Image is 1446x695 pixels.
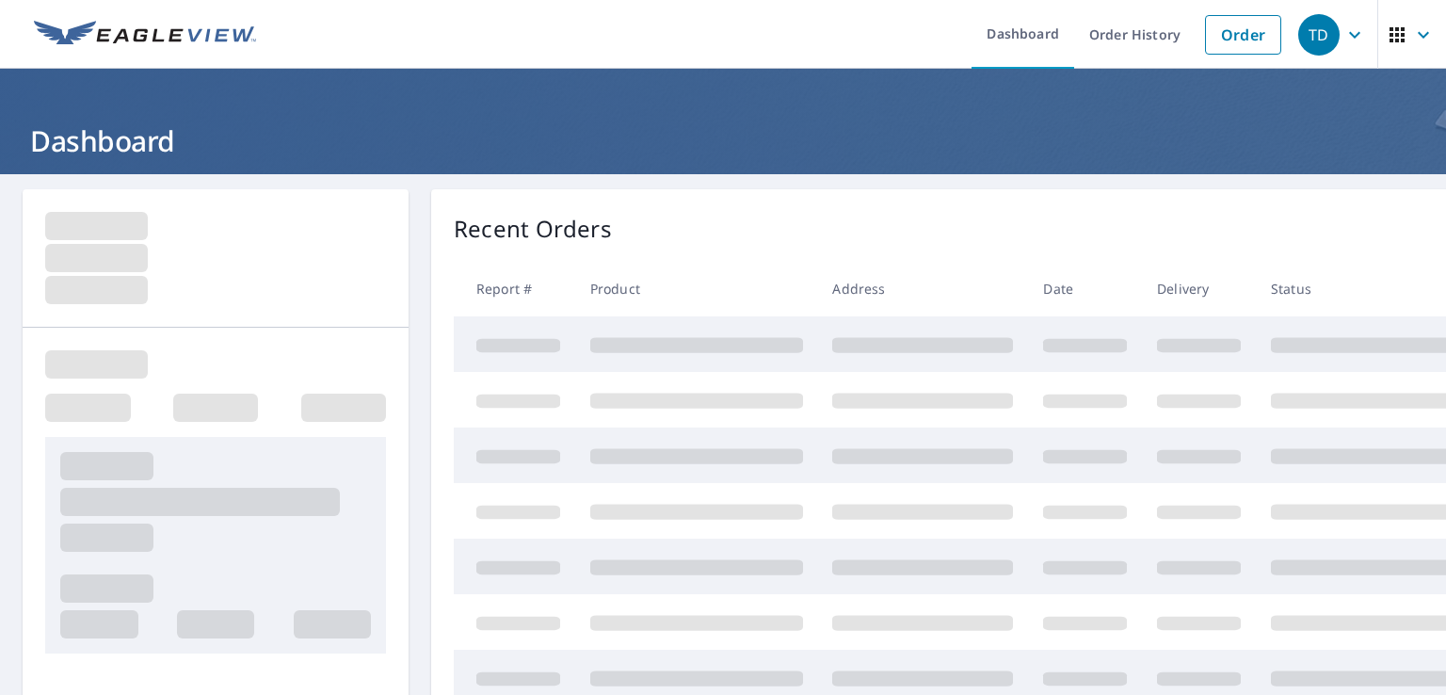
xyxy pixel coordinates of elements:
[1028,261,1142,316] th: Date
[575,261,818,316] th: Product
[1298,14,1340,56] div: TD
[1142,261,1256,316] th: Delivery
[1205,15,1281,55] a: Order
[454,212,612,246] p: Recent Orders
[454,261,575,316] th: Report #
[23,121,1423,160] h1: Dashboard
[817,261,1028,316] th: Address
[34,21,256,49] img: EV Logo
